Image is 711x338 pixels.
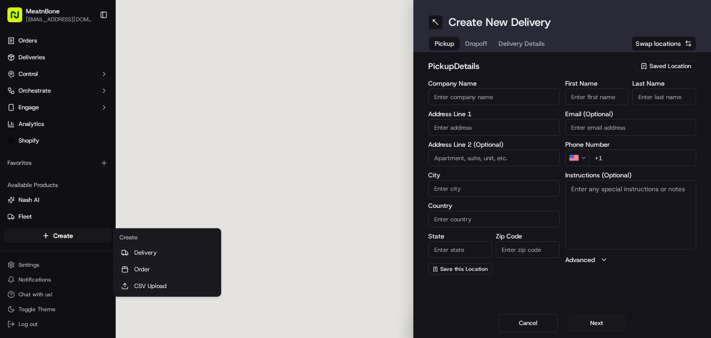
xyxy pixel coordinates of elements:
[465,39,487,48] span: Dropoff
[9,134,24,152] img: Wisdom Oko
[499,314,558,332] button: Cancel
[428,172,560,178] label: City
[7,137,15,144] img: Shopify logo
[42,88,152,97] div: Start new chat
[567,314,626,332] button: Next
[26,16,92,23] span: [EMAIL_ADDRESS][DOMAIN_NAME]
[19,213,32,221] span: Fleet
[26,6,60,16] span: MeatnBone
[649,62,691,70] span: Saved Location
[565,88,629,105] input: Enter first name
[19,103,39,112] span: Engage
[9,207,17,215] div: 📗
[428,119,560,136] input: Enter address
[19,137,39,145] span: Shopify
[565,119,697,136] input: Enter email address
[65,229,112,236] a: Powered byPylon
[428,80,560,87] label: Company Name
[19,70,38,78] span: Control
[100,143,104,150] span: •
[143,118,168,129] button: See all
[19,144,26,151] img: 1736555255976-a54dd68f-1ca7-489b-9aae-adbdc363a1c4
[100,168,104,175] span: •
[19,207,71,216] span: Knowledge Base
[428,233,492,239] label: State
[29,168,99,175] span: Wisdom [PERSON_NAME]
[29,143,99,150] span: Wisdom [PERSON_NAME]
[9,9,28,27] img: Nash
[19,306,56,313] span: Toggle Theme
[565,111,697,117] label: Email (Optional)
[4,178,112,193] div: Available Products
[116,244,219,261] a: Delivery
[428,150,560,166] input: Apartment, suite, unit, etc.
[632,80,696,87] label: Last Name
[157,91,168,102] button: Start new chat
[106,143,125,150] span: [DATE]
[106,168,125,175] span: [DATE]
[19,53,45,62] span: Deliveries
[9,37,168,51] p: Welcome 👋
[435,39,454,48] span: Pickup
[632,88,696,105] input: Enter last name
[589,150,697,166] input: Enter phone number
[6,203,75,219] a: 📗Knowledge Base
[42,97,127,105] div: We're available if you need us!
[116,261,219,278] a: Order
[449,15,551,30] h1: Create New Delivery
[19,37,37,45] span: Orders
[499,39,545,48] span: Delivery Details
[428,60,630,73] h2: pickup Details
[92,229,112,236] span: Pylon
[428,180,560,197] input: Enter city
[19,87,51,95] span: Orchestrate
[116,231,219,244] div: Create
[53,231,73,240] span: Create
[565,172,697,178] label: Instructions (Optional)
[565,80,629,87] label: First Name
[9,120,62,127] div: Past conversations
[19,88,36,105] img: 1724597045416-56b7ee45-8013-43a0-a6f9-03cb97ddad50
[428,88,560,105] input: Enter company name
[78,207,86,215] div: 💻
[4,156,112,170] div: Favorites
[428,211,560,227] input: Enter country
[9,88,26,105] img: 1736555255976-a54dd68f-1ca7-489b-9aae-adbdc363a1c4
[24,59,167,69] input: Got a question? Start typing here...
[19,196,39,204] span: Nash AI
[428,141,560,148] label: Address Line 2 (Optional)
[496,233,560,239] label: Zip Code
[565,141,697,148] label: Phone Number
[19,261,39,269] span: Settings
[75,203,152,219] a: 💻API Documentation
[428,202,560,209] label: Country
[19,169,26,176] img: 1736555255976-a54dd68f-1ca7-489b-9aae-adbdc363a1c4
[496,241,560,258] input: Enter zip code
[19,291,52,298] span: Chat with us!
[636,39,681,48] span: Swap locations
[116,278,219,294] a: CSV Upload
[19,320,37,328] span: Log out
[19,120,44,128] span: Analytics
[9,159,24,177] img: Wisdom Oko
[440,265,488,273] span: Save this Location
[428,111,560,117] label: Address Line 1
[19,276,51,283] span: Notifications
[428,241,492,258] input: Enter state
[87,207,149,216] span: API Documentation
[565,255,595,264] label: Advanced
